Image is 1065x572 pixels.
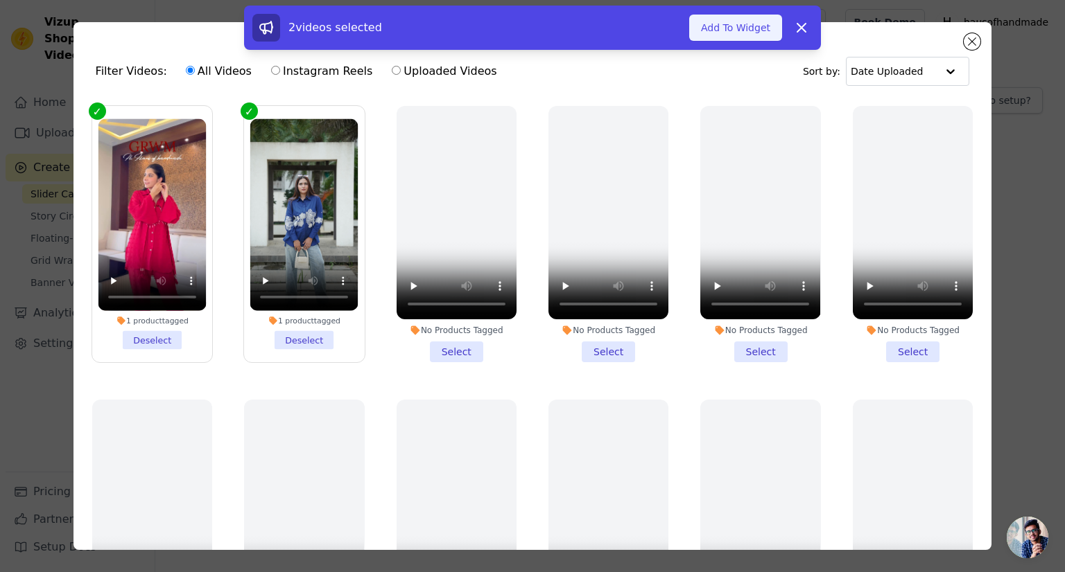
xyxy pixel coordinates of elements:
div: No Products Tagged [397,325,517,336]
div: Open chat [1007,517,1048,558]
div: 1 product tagged [98,316,206,325]
button: Add To Widget [689,15,782,41]
span: 2 videos selected [288,21,382,34]
div: Sort by: [803,57,970,86]
div: Filter Videos: [96,55,505,87]
div: No Products Tagged [548,325,668,336]
label: Instagram Reels [270,62,373,80]
div: No Products Tagged [853,325,973,336]
div: 1 product tagged [250,316,358,325]
div: No Products Tagged [700,325,820,336]
label: Uploaded Videos [391,62,497,80]
label: All Videos [185,62,252,80]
